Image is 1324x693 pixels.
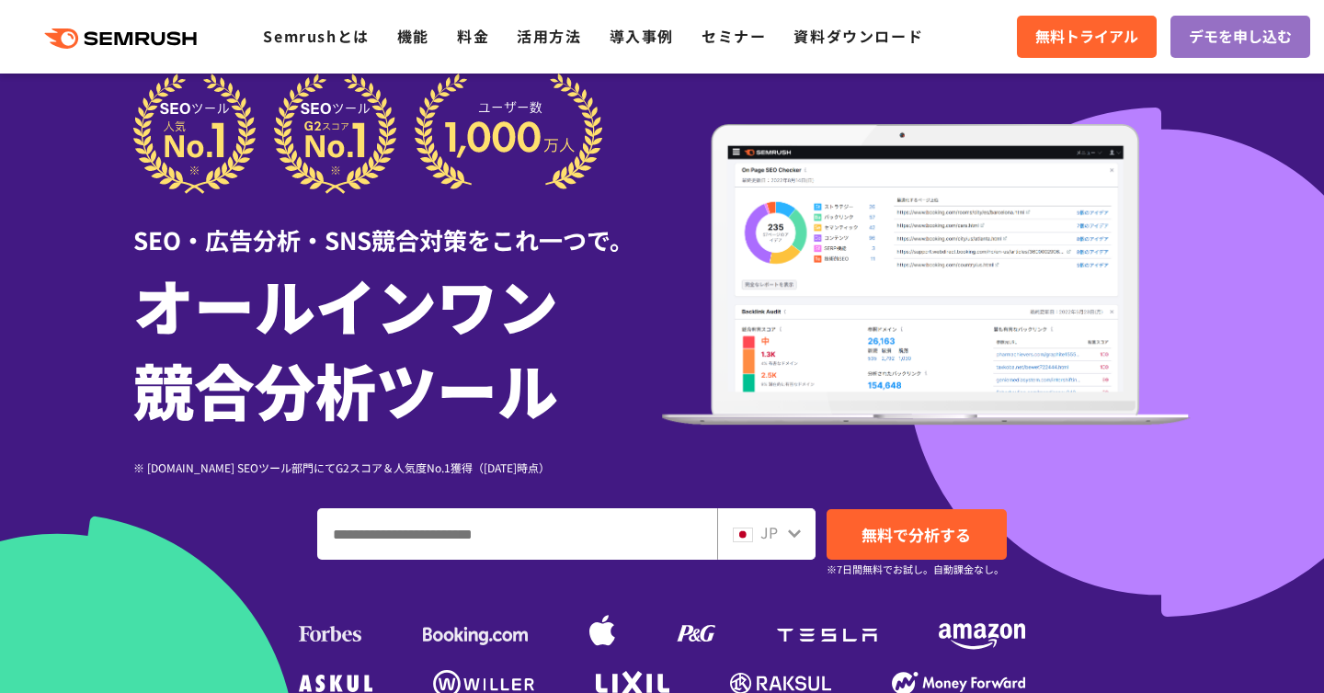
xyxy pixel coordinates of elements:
[133,262,662,431] h1: オールインワン 競合分析ツール
[1017,16,1157,58] a: 無料トライアル
[862,523,971,546] span: 無料で分析する
[827,561,1004,578] small: ※7日間無料でお試し。自動課金なし。
[1035,25,1138,49] span: 無料トライアル
[702,25,766,47] a: セミナー
[133,459,662,476] div: ※ [DOMAIN_NAME] SEOツール部門にてG2スコア＆人気度No.1獲得（[DATE]時点）
[263,25,369,47] a: Semrushとは
[610,25,674,47] a: 導入事例
[1189,25,1292,49] span: デモを申し込む
[760,521,778,543] span: JP
[133,194,662,257] div: SEO・広告分析・SNS競合対策をこれ一つで。
[457,25,489,47] a: 料金
[1170,16,1310,58] a: デモを申し込む
[517,25,581,47] a: 活用方法
[793,25,923,47] a: 資料ダウンロード
[397,25,429,47] a: 機能
[827,509,1007,560] a: 無料で分析する
[318,509,716,559] input: ドメイン、キーワードまたはURLを入力してください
